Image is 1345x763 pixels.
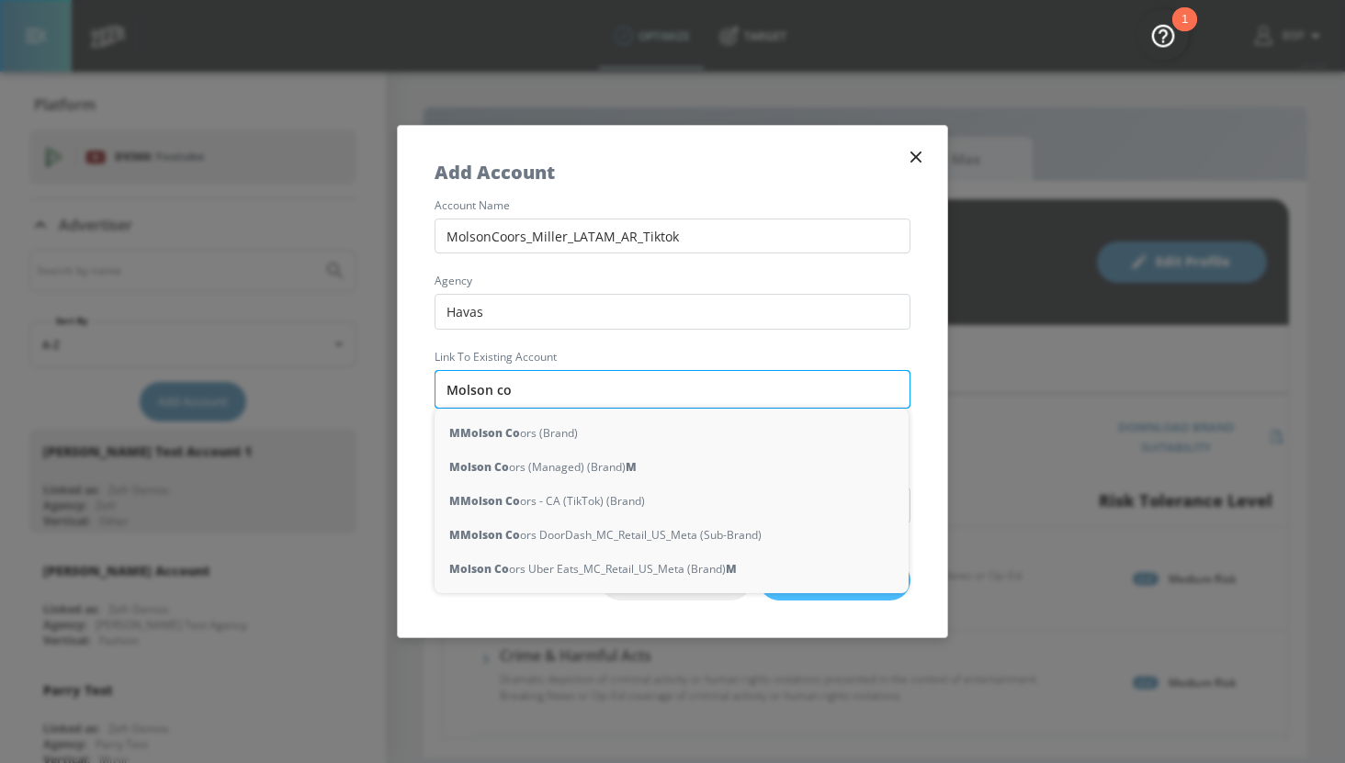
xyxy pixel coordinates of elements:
strong: Molson Co [449,457,509,477]
div: ors (Managed) (Brand) [435,450,909,484]
div: ors DoorDash_MC_Retail_US_Meta (Sub-Brand) [435,518,909,552]
label: agency [435,275,910,286]
h5: Add Account [435,163,555,182]
strong: M [726,559,737,578]
label: Link to Existing Account [435,352,910,363]
label: account name [435,200,910,211]
input: Enter account name [435,370,910,409]
div: ors Uber Eats_MC_Retail_US_Meta (Brand) [435,552,909,586]
input: Enter account name [435,219,910,254]
div: ors (Brand) [435,416,909,450]
strong: Molson Co [449,559,509,578]
strong: Molson Co [460,525,520,544]
button: Open Resource Center, 1 new notification [1137,9,1189,61]
strong: M [449,491,460,511]
strong: Molson Co [460,423,520,443]
strong: M [449,423,460,443]
div: 1 [1181,19,1188,43]
strong: Molson Co [460,491,520,511]
div: ors - CA (TikTok) (Brand) [435,484,909,518]
strong: M [626,457,637,477]
input: Enter agency name [435,294,910,330]
strong: M [449,525,460,544]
